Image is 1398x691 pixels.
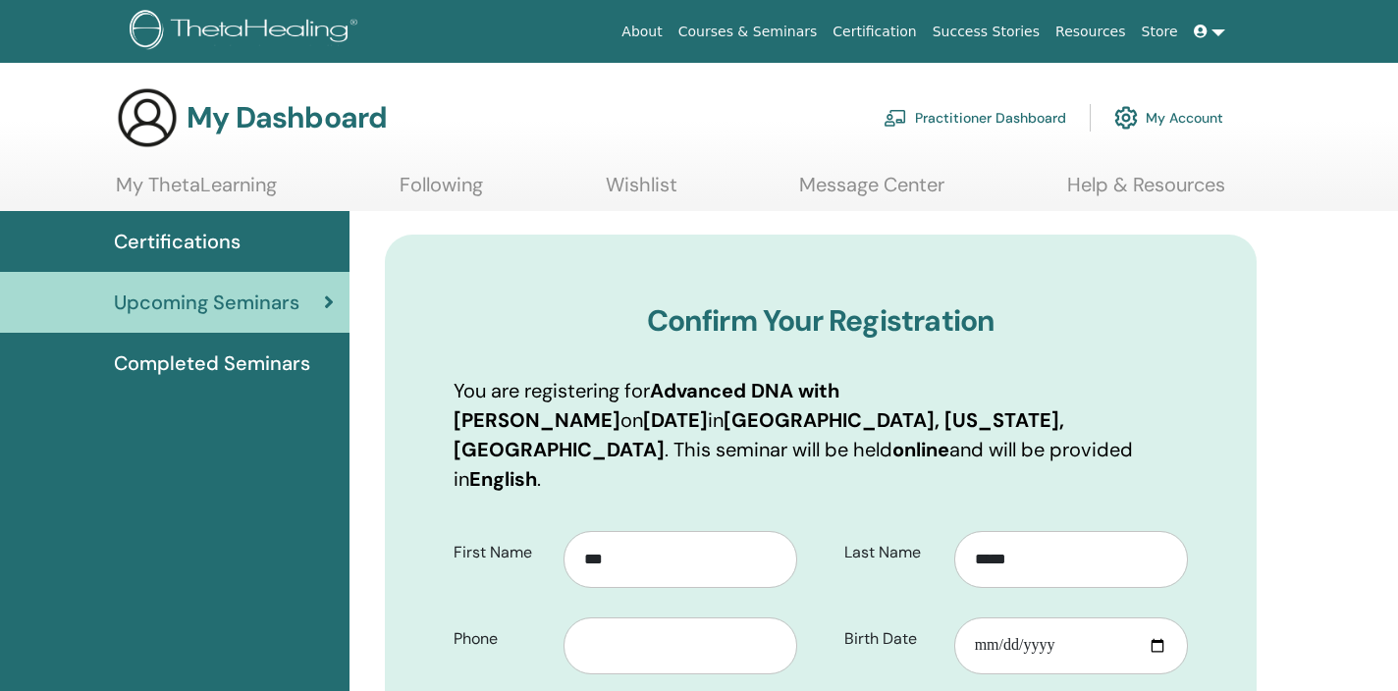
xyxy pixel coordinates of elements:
b: [GEOGRAPHIC_DATA], [US_STATE], [GEOGRAPHIC_DATA] [454,407,1064,462]
span: Upcoming Seminars [114,288,299,317]
a: Success Stories [925,14,1048,50]
b: online [892,437,949,462]
a: Courses & Seminars [671,14,826,50]
a: My ThetaLearning [116,173,277,211]
span: Certifications [114,227,241,256]
a: My Account [1114,96,1223,139]
img: logo.png [130,10,364,54]
a: Help & Resources [1067,173,1225,211]
b: English [469,466,537,492]
a: Certification [825,14,924,50]
img: chalkboard-teacher.svg [884,109,907,127]
label: Birth Date [830,620,954,658]
a: Resources [1048,14,1134,50]
a: Wishlist [606,173,677,211]
a: Practitioner Dashboard [884,96,1066,139]
b: [DATE] [643,407,708,433]
a: Message Center [799,173,944,211]
span: Completed Seminars [114,348,310,378]
label: First Name [439,534,564,571]
a: Store [1134,14,1186,50]
img: cog.svg [1114,101,1138,134]
a: Following [400,173,483,211]
p: You are registering for on in . This seminar will be held and will be provided in . [454,376,1188,494]
label: Phone [439,620,564,658]
h3: Confirm Your Registration [454,303,1188,339]
label: Last Name [830,534,954,571]
a: About [614,14,670,50]
h3: My Dashboard [187,100,387,135]
img: generic-user-icon.jpg [116,86,179,149]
